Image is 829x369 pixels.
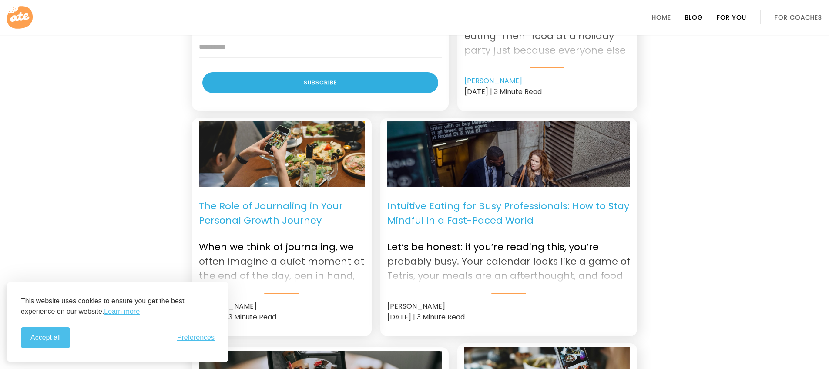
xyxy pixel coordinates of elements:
[199,194,365,294] a: The Role of Journaling in Your Personal Growth Journey When we think of journaling, we often imag...
[387,194,630,233] p: Intuitive Eating for Busy Professionals: How to Stay Mindful in a Fast-Paced World
[775,14,822,21] a: For Coaches
[387,74,630,234] img: intuitive eating for bust professionals. Image: Pexels - Mizuno K
[717,14,746,21] a: For You
[199,104,365,203] img: Role of journaling. Image: Pexels - cottonbro studio
[464,76,522,86] a: [PERSON_NAME]
[199,312,365,322] div: [DATE] | 3 Minute Read
[387,194,630,294] a: Intuitive Eating for Busy Professionals: How to Stay Mindful in a Fast-Paced World Let’s be hones...
[685,14,703,21] a: Blog
[177,334,215,342] span: Preferences
[199,301,365,312] div: [PERSON_NAME]
[387,233,630,282] p: Let’s be honest: if you’re reading this, you’re probably busy. Your calendar looks like a game of...
[21,296,215,317] p: This website uses cookies to ensure you get the best experience on our website.
[652,14,671,21] a: Home
[177,334,215,342] button: Toggle preferences
[199,121,365,187] a: Role of journaling. Image: Pexels - cottonbro studio
[464,86,630,97] div: [DATE] | 3 Minute Read
[202,72,438,93] div: Subscribe
[387,312,630,322] div: [DATE] | 3 Minute Read
[104,306,140,317] a: Learn more
[387,301,630,312] div: [PERSON_NAME]
[199,194,365,233] p: The Role of Journaling in Your Personal Growth Journey
[387,121,630,187] a: intuitive eating for bust professionals. Image: Pexels - Mizuno K
[21,327,70,348] button: Accept all cookies
[199,233,365,282] p: When we think of journaling, we often imagine a quiet moment at the end of the day, pen in hand, ...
